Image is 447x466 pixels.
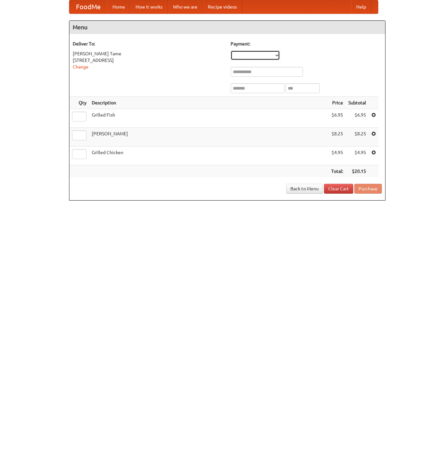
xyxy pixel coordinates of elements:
div: [STREET_ADDRESS] [73,57,224,64]
a: FoodMe [69,0,107,14]
td: $4.95 [329,147,346,165]
h5: Deliver To: [73,41,224,47]
th: Subtotal [346,97,369,109]
div: [PERSON_NAME] Tame [73,50,224,57]
td: $8.25 [329,128,346,147]
a: Clear Cart [324,184,353,194]
td: $6.95 [346,109,369,128]
th: Total: [329,165,346,178]
th: $20.15 [346,165,369,178]
td: [PERSON_NAME] [89,128,329,147]
a: Back to Menu [286,184,323,194]
h4: Menu [69,21,385,34]
h5: Payment: [231,41,382,47]
a: Recipe videos [203,0,242,14]
th: Qty [69,97,89,109]
td: $8.25 [346,128,369,147]
td: $4.95 [346,147,369,165]
td: Grilled Chicken [89,147,329,165]
a: How it works [130,0,168,14]
a: Change [73,64,88,69]
a: Help [351,0,371,14]
button: Purchase [354,184,382,194]
th: Price [329,97,346,109]
td: Grilled Fish [89,109,329,128]
td: $6.95 [329,109,346,128]
a: Who we are [168,0,203,14]
th: Description [89,97,329,109]
a: Home [107,0,130,14]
